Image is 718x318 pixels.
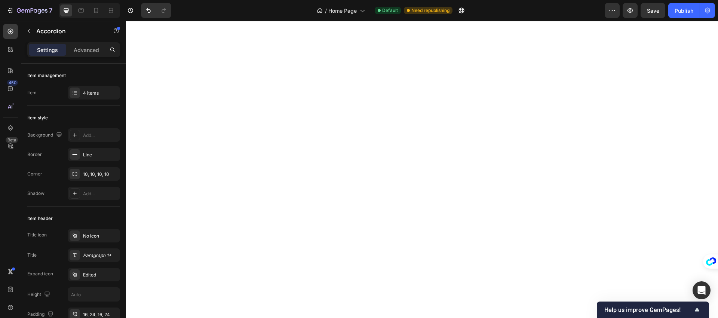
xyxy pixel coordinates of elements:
[27,171,42,177] div: Corner
[37,46,58,54] p: Settings
[141,3,171,18] div: Undo/Redo
[83,233,118,239] div: No icon
[641,3,665,18] button: Save
[27,190,45,197] div: Shadow
[604,306,693,314] span: Help us improve GemPages!
[126,21,718,318] iframe: Design area
[27,270,53,277] div: Expand icon
[27,72,66,79] div: Item management
[325,7,327,15] span: /
[647,7,659,14] span: Save
[49,6,52,15] p: 7
[3,3,56,18] button: 7
[328,7,357,15] span: Home Page
[74,46,99,54] p: Advanced
[668,3,700,18] button: Publish
[27,130,64,140] div: Background
[6,137,18,143] div: Beta
[83,252,118,259] div: Paragraph 1*
[27,215,53,222] div: Item header
[27,89,37,96] div: Item
[411,7,449,14] span: Need republishing
[27,252,37,259] div: Title
[27,232,47,238] div: Title icon
[68,288,120,301] input: Auto
[7,80,18,86] div: 450
[83,90,118,97] div: 4 items
[675,7,693,15] div: Publish
[382,7,398,14] span: Default
[27,151,42,158] div: Border
[693,281,711,299] div: Open Intercom Messenger
[604,305,702,314] button: Show survey - Help us improve GemPages!
[83,152,118,158] div: Line
[83,272,118,278] div: Edited
[36,27,100,36] p: Accordion
[83,190,118,197] div: Add...
[27,114,48,121] div: Item style
[83,132,118,139] div: Add...
[83,171,118,178] div: 10, 10, 10, 10
[83,311,118,318] div: 16, 24, 16, 24
[27,290,52,300] div: Height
